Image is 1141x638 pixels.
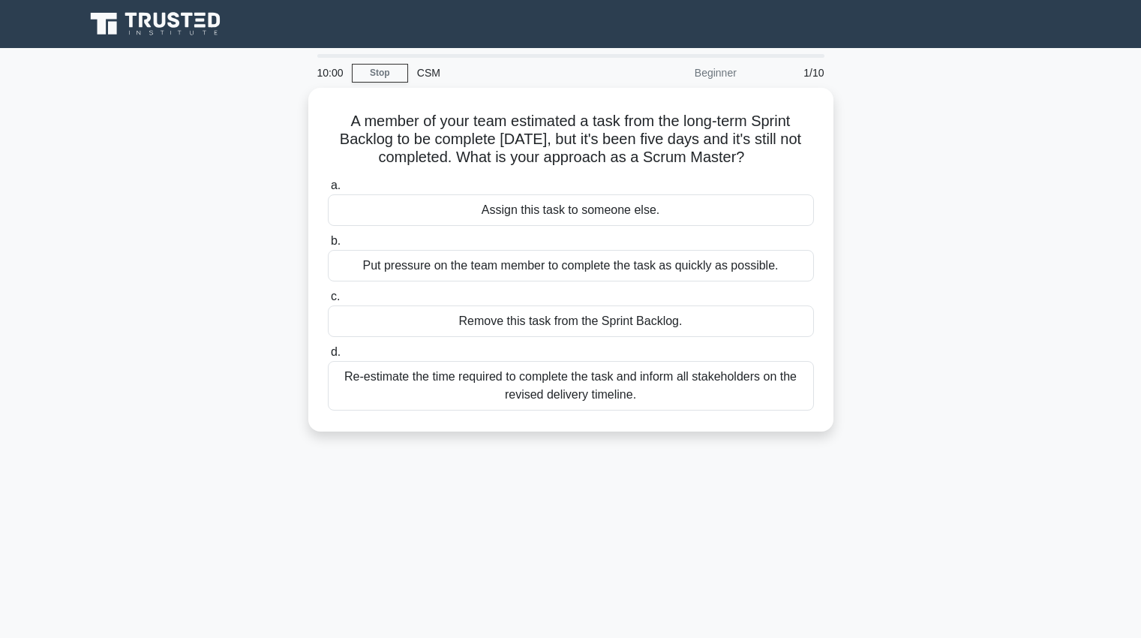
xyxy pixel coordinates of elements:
div: Beginner [614,58,746,88]
a: Stop [352,64,408,83]
div: Remove this task from the Sprint Backlog. [328,305,814,337]
span: c. [331,290,340,302]
span: b. [331,234,341,247]
div: Re-estimate the time required to complete the task and inform all stakeholders on the revised del... [328,361,814,411]
div: Assign this task to someone else. [328,194,814,226]
span: d. [331,345,341,358]
h5: A member of your team estimated a task from the long-term Sprint Backlog to be complete [DATE], b... [326,112,815,167]
div: Put pressure on the team member to complete the task as quickly as possible. [328,250,814,281]
div: CSM [408,58,614,88]
div: 10:00 [308,58,352,88]
span: a. [331,179,341,191]
div: 1/10 [746,58,833,88]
